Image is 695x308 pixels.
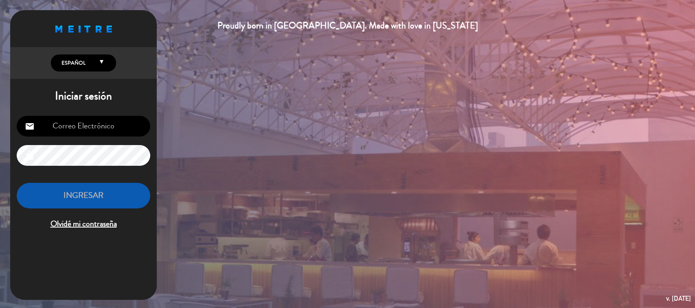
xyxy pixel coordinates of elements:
[666,293,691,304] div: v. [DATE]
[25,121,35,131] i: email
[17,116,150,137] input: Correo Electrónico
[25,151,35,161] i: lock
[59,59,86,67] span: Español
[10,89,157,103] h1: Iniciar sesión
[17,183,150,208] button: INGRESAR
[17,217,150,231] span: Olvidé mi contraseña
